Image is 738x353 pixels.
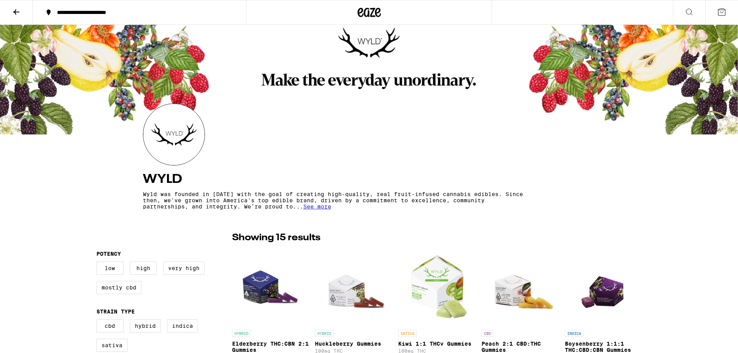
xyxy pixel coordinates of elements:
[232,341,309,353] p: Elderberry THC:CBN 2:1 Gummies
[565,330,583,337] p: INDICA
[315,248,392,326] img: WYLD - Huckleberry Gummies
[167,319,198,332] label: Indica
[232,330,251,337] p: HYBRID
[96,281,141,294] label: Mostly CBD
[482,341,559,353] p: Peach 2:1 CBD:THC Gummies
[398,341,475,347] p: Kiwi 1:1 THCv Gummies
[143,173,595,186] h4: WYLD
[303,203,331,210] span: See more
[130,262,157,275] label: High
[576,248,631,326] img: WYLD - Boysenberry 1:1:1 THC:CBD:CBN Gummies
[163,262,205,275] label: Very High
[96,339,127,352] label: Sativa
[399,248,475,326] img: WYLD - Kiwi 1:1 THCv Gummies
[315,341,392,347] p: Huckleberry Gummies
[130,319,161,332] label: Hybrid
[232,231,320,245] p: Showing 15 results
[565,341,642,353] p: Boysenberry 1:1:1 THC:CBD:CBN Gummies
[315,330,334,337] p: HYBRID
[143,104,205,165] img: WYLD logo
[482,248,559,326] img: WYLD - Peach 2:1 CBD:THC Gummies
[96,308,135,315] legend: Strain Type
[143,191,527,210] p: Wyld was founded in [DATE] with the goal of creating high-quality, real fruit-infused cannabis ed...
[96,262,124,275] label: Low
[96,251,121,257] legend: Potency
[232,248,309,326] img: WYLD - Elderberry THC:CBN 2:1 Gummies
[96,319,124,332] label: CBD
[482,330,493,337] p: CBD
[398,330,417,337] p: SATIVA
